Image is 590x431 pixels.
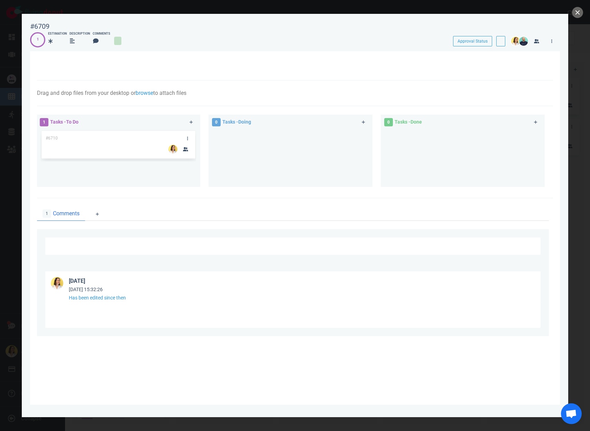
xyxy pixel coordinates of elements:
[93,32,110,36] div: Comments
[70,32,90,36] div: Description
[69,295,126,300] small: Has been edited since then
[453,36,492,46] button: Approval Status
[572,7,583,18] button: close
[53,209,80,218] span: Comments
[136,90,153,96] a: browse
[212,118,221,126] span: 0
[48,32,67,36] div: Estimation
[43,209,51,218] span: 1
[37,90,136,96] span: Drag and drop files from your desktop or
[69,287,103,292] small: [DATE] 15:32:26
[519,37,528,46] img: 26
[153,90,186,96] span: to attach files
[37,37,39,43] div: 1
[50,119,79,125] span: Tasks - To Do
[51,277,63,289] img: 36
[40,118,48,126] span: 1
[384,118,393,126] span: 0
[561,403,582,424] div: Ouvrir le chat
[168,145,177,154] img: 26
[69,277,85,285] div: [DATE]
[511,37,520,46] img: 26
[46,136,58,141] span: #6710
[30,22,49,31] div: #6709
[395,119,422,125] span: Tasks - Done
[222,119,251,125] span: Tasks - Doing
